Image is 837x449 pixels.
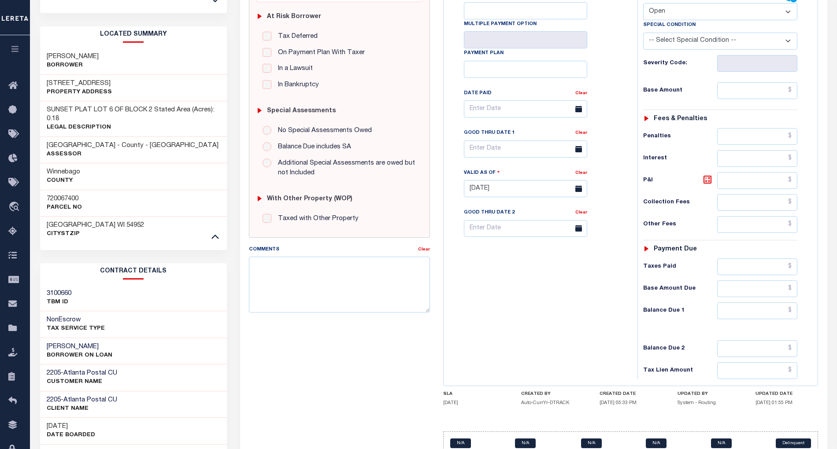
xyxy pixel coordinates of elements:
[643,22,696,29] label: Special Condition
[464,50,504,57] label: Payment Plan
[643,199,718,206] h6: Collection Fees
[646,438,667,448] a: N/A
[717,216,797,233] input: $
[47,150,219,159] p: Assessor
[643,155,718,162] h6: Interest
[47,342,112,351] h3: [PERSON_NAME]
[47,88,112,97] p: Property Address
[678,400,740,406] h5: System - Routing
[717,302,797,319] input: $
[267,107,336,115] h6: Special Assessments
[717,194,797,211] input: $
[47,298,71,307] p: TBM ID
[717,82,797,99] input: $
[464,220,587,237] input: Enter Date
[643,367,718,374] h6: Tax Lien Amount
[47,123,220,132] p: Legal Description
[464,90,492,97] label: Date Paid
[47,378,117,386] p: CUSTOMER Name
[464,129,515,137] label: Good Thru Date 1
[717,150,797,167] input: $
[47,203,82,212] p: Parcel No
[47,422,95,431] h3: [DATE]
[464,21,537,28] label: Multiple Payment Option
[40,26,227,43] h2: LOCATED SUMMARY
[600,400,662,406] h5: [DATE] 05:33 PM
[47,141,219,150] h3: [GEOGRAPHIC_DATA] - County - [GEOGRAPHIC_DATA]
[274,48,365,58] label: On Payment Plan With Taxer
[63,370,117,376] span: Atlanta Postal CU
[274,32,318,42] label: Tax Deferred
[47,431,95,440] p: Date Boarded
[274,64,313,74] label: In a Lawsuit
[521,400,584,406] h5: Auto-CurrYr-DTRACK
[249,246,279,254] label: Comments
[464,100,587,118] input: Enter Date
[581,438,602,448] a: N/A
[643,174,718,187] h6: P&I
[464,169,500,177] label: Valid as Of
[717,128,797,145] input: $
[575,171,587,175] a: Clear
[575,210,587,215] a: Clear
[464,140,587,158] input: Enter Date
[47,397,61,403] span: 2205
[756,391,818,397] h4: UPDATED DATE
[47,405,117,413] p: CLIENT Name
[47,52,99,61] h3: [PERSON_NAME]
[47,79,112,88] h3: [STREET_ADDRESS]
[274,80,319,90] label: In Bankruptcy
[47,369,117,378] h3: -
[643,263,718,270] h6: Taxes Paid
[274,142,351,152] label: Balance Due includes SA
[47,324,105,333] p: Tax Service Type
[643,307,718,314] h6: Balance Due 1
[711,438,732,448] a: N/A
[274,126,372,136] label: No Special Assessments Owed
[267,195,352,203] h6: with Other Property (WOP)
[267,13,321,21] h6: At Risk Borrower
[418,247,430,252] a: Clear
[717,280,797,297] input: $
[643,133,718,140] h6: Penalties
[274,158,416,178] label: Additional Special Assessments are owed but not Included
[464,180,587,197] input: Enter Date
[126,222,144,228] span: 54952
[643,87,718,94] h6: Base Amount
[443,401,458,405] span: [DATE]
[47,289,71,298] h3: 3100660
[717,172,797,189] input: $
[47,177,80,185] p: County
[521,391,584,397] h4: CREATED BY
[274,214,359,224] label: Taxed with Other Property
[8,202,22,213] i: travel_explore
[47,370,61,376] span: 2205
[643,345,718,352] h6: Balance Due 2
[600,391,662,397] h4: CREATED DATE
[47,222,115,228] span: [GEOGRAPHIC_DATA]
[654,246,697,253] h6: Payment due
[47,316,105,324] h3: NonEscrow
[47,168,80,177] h3: Winnebago
[654,115,707,123] h6: Fees & Penalties
[47,396,117,405] h3: -
[47,61,99,70] p: Borrower
[47,351,112,360] p: BORROWER ON LOAN
[117,222,125,228] span: WI
[450,438,471,448] a: N/A
[643,221,718,228] h6: Other Fees
[47,230,144,239] p: CityStZip
[717,258,797,275] input: $
[776,438,811,448] a: Delinquent
[643,285,718,292] h6: Base Amount Due
[443,391,506,397] h4: SLA
[678,391,740,397] h4: UPDATED BY
[40,263,227,280] h2: CONTRACT details
[47,106,220,123] h3: SUNSET PLAT LOT 6 OF BLOCK 2 Stated Area (Acres): 0.18
[575,131,587,135] a: Clear
[575,91,587,96] a: Clear
[464,209,515,217] label: Good Thru Date 2
[515,438,536,448] a: N/A
[717,362,797,379] input: $
[717,340,797,357] input: $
